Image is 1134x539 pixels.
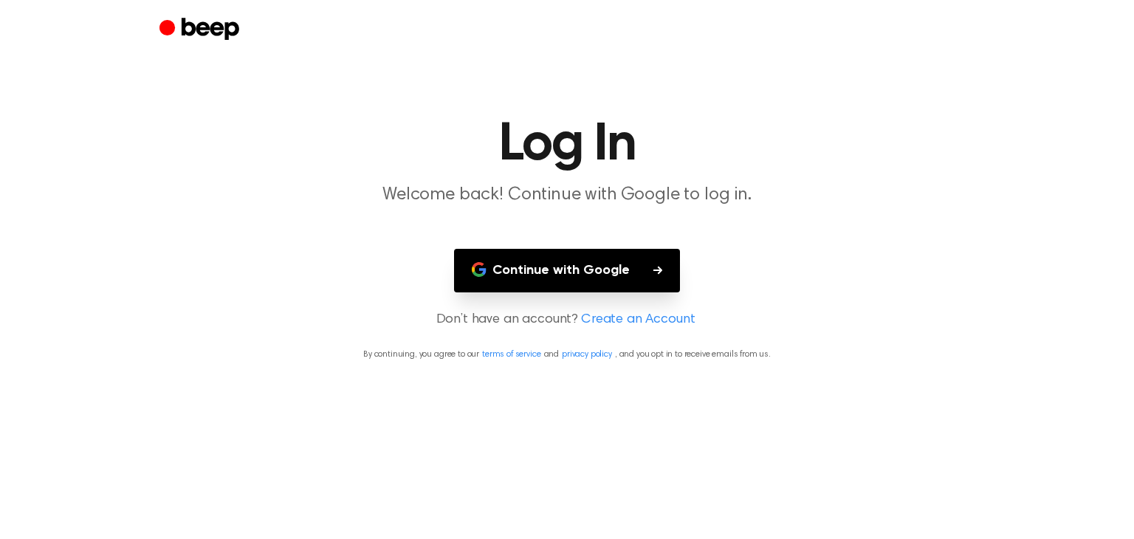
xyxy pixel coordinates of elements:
[189,118,945,171] h1: Log In
[482,350,540,359] a: terms of service
[18,310,1116,330] p: Don’t have an account?
[18,348,1116,361] p: By continuing, you agree to our and , and you opt in to receive emails from us.
[283,183,850,207] p: Welcome back! Continue with Google to log in.
[454,249,680,292] button: Continue with Google
[159,16,243,44] a: Beep
[562,350,612,359] a: privacy policy
[581,310,695,330] a: Create an Account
